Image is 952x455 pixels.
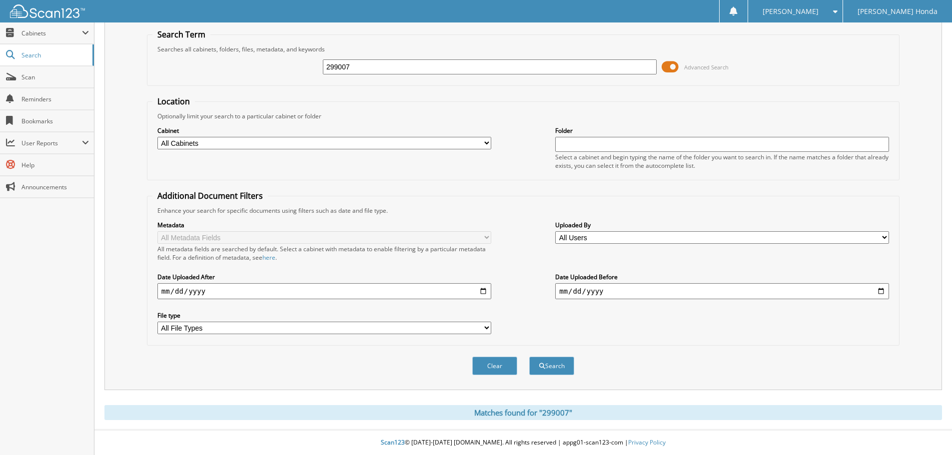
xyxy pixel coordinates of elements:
label: Folder [555,126,889,135]
label: Date Uploaded Before [555,273,889,281]
label: Uploaded By [555,221,889,229]
div: Searches all cabinets, folders, files, metadata, and keywords [152,45,894,53]
div: © [DATE]-[DATE] [DOMAIN_NAME]. All rights reserved | appg01-scan123-com | [94,431,952,455]
input: end [555,283,889,299]
label: Cabinet [157,126,491,135]
div: Select a cabinet and begin typing the name of the folder you want to search in. If the name match... [555,153,889,170]
input: start [157,283,491,299]
button: Search [529,357,574,375]
a: Privacy Policy [628,438,666,447]
label: Metadata [157,221,491,229]
div: Matches found for "299007" [104,405,942,420]
label: File type [157,311,491,320]
span: Reminders [21,95,89,103]
legend: Location [152,96,195,107]
a: here [262,253,275,262]
button: Clear [472,357,517,375]
span: [PERSON_NAME] Honda [858,8,938,14]
span: [PERSON_NAME] [763,8,819,14]
div: Optionally limit your search to a particular cabinet or folder [152,112,894,120]
div: Enhance your search for specific documents using filters such as date and file type. [152,206,894,215]
span: Scan123 [381,438,405,447]
legend: Search Term [152,29,210,40]
label: Date Uploaded After [157,273,491,281]
span: User Reports [21,139,82,147]
img: scan123-logo-white.svg [10,4,85,18]
span: Search [21,51,87,59]
iframe: Chat Widget [902,407,952,455]
span: Help [21,161,89,169]
span: Scan [21,73,89,81]
div: All metadata fields are searched by default. Select a cabinet with metadata to enable filtering b... [157,245,491,262]
span: Advanced Search [684,63,729,71]
span: Announcements [21,183,89,191]
span: Bookmarks [21,117,89,125]
span: Cabinets [21,29,82,37]
legend: Additional Document Filters [152,190,268,201]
